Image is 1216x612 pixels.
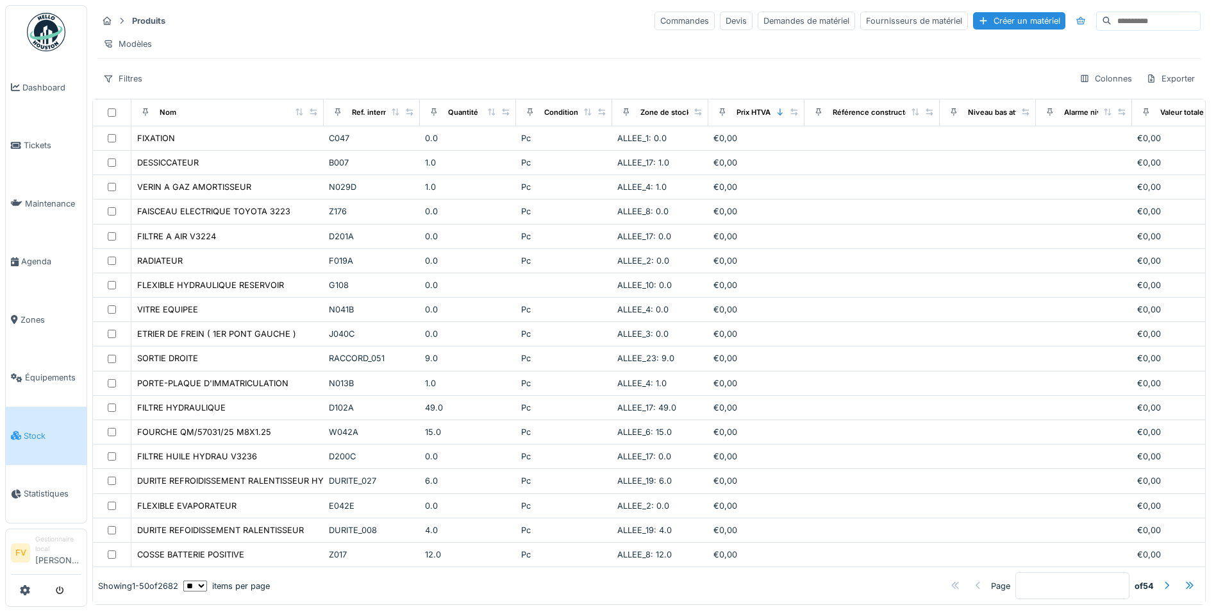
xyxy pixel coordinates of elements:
[329,475,415,487] div: DURITE_027
[1064,107,1128,118] div: Alarme niveau bas
[329,303,415,316] div: N041B
[521,377,607,389] div: Pc
[425,548,511,561] div: 12.0
[35,534,81,554] div: Gestionnaire local
[425,402,511,414] div: 49.0
[521,475,607,487] div: Pc
[6,174,87,233] a: Maintenance
[137,426,271,438] div: FOURCHE QM/57031/25 M8X1.25
[21,314,81,326] span: Zones
[713,181,799,193] div: €0,00
[1135,579,1154,591] strong: of 54
[713,205,799,217] div: €0,00
[425,303,511,316] div: 0.0
[713,500,799,512] div: €0,00
[973,12,1065,30] div: Créer un matériel
[617,452,671,461] span: ALLEE_17: 0.0
[329,132,415,144] div: C047
[137,548,244,561] div: COSSE BATTERIE POSITIVE
[521,500,607,512] div: Pc
[991,579,1010,591] div: Page
[329,181,415,193] div: N029D
[25,198,81,210] span: Maintenance
[617,550,672,559] span: ALLEE_8: 12.0
[521,157,607,169] div: Pc
[329,255,415,267] div: F019A
[24,139,81,151] span: Tickets
[713,524,799,536] div: €0,00
[521,402,607,414] div: Pc
[137,132,175,144] div: FIXATION
[425,181,511,193] div: 1.0
[425,500,511,512] div: 0.0
[448,107,478,118] div: Quantité
[521,548,607,561] div: Pc
[713,157,799,169] div: €0,00
[617,329,669,339] span: ALLEE_3: 0.0
[833,107,917,118] div: Référence constructeur
[521,450,607,463] div: Pc
[6,349,87,407] a: Équipements
[617,256,669,266] span: ALLEE_2: 0.0
[137,524,304,536] div: DURITE REFOIDISSEMENT RALENTISSEUR
[713,377,799,389] div: €0,00
[720,12,753,30] div: Devis
[6,465,87,523] a: Statistiques
[521,230,607,242] div: Pc
[758,12,855,30] div: Demandes de matériel
[617,427,672,437] span: ALLEE_6: 15.0
[617,403,676,412] span: ALLEE_17: 49.0
[713,255,799,267] div: €0,00
[1140,69,1201,88] div: Exporter
[137,181,251,193] div: VERIN A GAZ AMORTISSEUR
[425,255,511,267] div: 0.0
[521,426,607,438] div: Pc
[713,548,799,561] div: €0,00
[329,377,415,389] div: N013B
[521,352,607,364] div: Pc
[617,133,667,143] span: ALLEE_1: 0.0
[6,58,87,117] a: Dashboard
[137,450,257,463] div: FILTRE HUILE HYDRAU V3236
[544,107,605,118] div: Conditionnement
[617,158,669,167] span: ALLEE_17: 1.0
[6,233,87,291] a: Agenda
[617,501,669,511] span: ALLEE_2: 0.0
[137,328,296,340] div: ETRIER DE FREIN ( 1ER PONT GAUCHE )
[654,12,715,30] div: Commandes
[640,107,703,118] div: Zone de stockage
[137,205,290,217] div: FAISCEAU ELECTRIQUE TOYOTA 3223
[713,426,799,438] div: €0,00
[137,255,183,267] div: RADIATEUR
[137,402,226,414] div: FILTRE HYDRAULIQUE
[617,476,672,486] span: ALLEE_19: 6.0
[25,371,81,384] span: Équipements
[127,15,171,27] strong: Produits
[425,157,511,169] div: 1.0
[6,291,87,349] a: Zones
[137,475,371,487] div: DURITE REFROIDISSEMENT RALENTISSEUR HYDRAULIQUE
[137,279,284,291] div: FLEXIBLE HYDRAULIQUE RESERVOIR
[329,426,415,438] div: W042A
[617,378,667,388] span: ALLEE_4: 1.0
[160,107,176,118] div: Nom
[737,107,770,118] div: Prix HTVA
[329,450,415,463] div: D200C
[98,579,178,591] div: Showing 1 - 50 of 2682
[713,279,799,291] div: €0,00
[521,132,607,144] div: Pc
[521,524,607,536] div: Pc
[6,117,87,175] a: Tickets
[425,328,511,340] div: 0.0
[6,407,87,465] a: Stock
[137,230,216,242] div: FILTRE A AIR V3224
[21,255,81,268] span: Agenda
[425,475,511,487] div: 6.0
[24,488,81,500] span: Statistiques
[713,132,799,144] div: €0,00
[329,157,415,169] div: B007
[860,12,968,30] div: Fournisseurs de matériel
[521,303,607,316] div: Pc
[713,402,799,414] div: €0,00
[968,107,1037,118] div: Niveau bas atteint ?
